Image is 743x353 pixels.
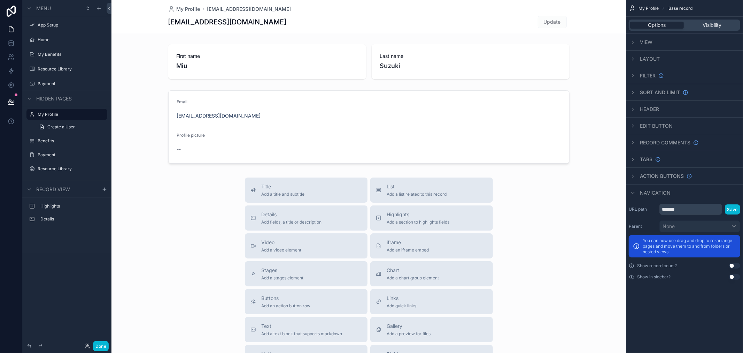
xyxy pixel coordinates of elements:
span: Hidden pages [36,95,72,102]
label: URL path [629,206,657,212]
label: Resource Library [38,66,106,72]
span: Layout [640,55,660,62]
span: Options [648,22,666,29]
button: None [659,220,740,232]
label: Details [40,216,105,222]
button: Done [93,341,109,351]
label: Highlights [40,203,105,209]
span: Create a User [47,124,75,130]
span: Edit button [640,122,673,129]
label: Show in sidebar? [637,274,671,280]
span: Sort And Limit [640,89,680,96]
label: Resource Library [38,166,106,172]
span: My Profile [177,6,200,13]
span: My Profile [638,6,659,11]
button: Save [725,204,740,215]
label: Payment [38,152,106,158]
span: Header [640,106,659,113]
label: My Profile [38,112,103,117]
label: Show record count? [637,263,677,269]
label: My Benefits [38,52,106,57]
label: Parent [629,224,657,229]
span: Tabs [640,156,652,163]
label: Benefits [38,138,106,144]
div: scrollable content [22,197,111,232]
label: Home [38,37,106,43]
span: View [640,39,652,46]
h1: [EMAIL_ADDRESS][DOMAIN_NAME] [168,17,287,27]
span: Filter [640,72,656,79]
label: App Setup [38,22,106,28]
span: Menu [36,5,51,12]
span: Base record [668,6,692,11]
span: Visibility [703,22,721,29]
a: My Profile [168,6,200,13]
span: None [663,223,675,230]
a: Create a User [35,121,107,133]
span: Record view [36,186,70,193]
a: [EMAIL_ADDRESS][DOMAIN_NAME] [207,6,291,13]
span: Record comments [640,139,690,146]
span: Action buttons [640,173,684,180]
label: Payment [38,81,106,87]
p: You can now use drag and drop to re-arrange pages and move them to and from folders or nested views [643,238,736,255]
span: Navigation [640,189,671,196]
